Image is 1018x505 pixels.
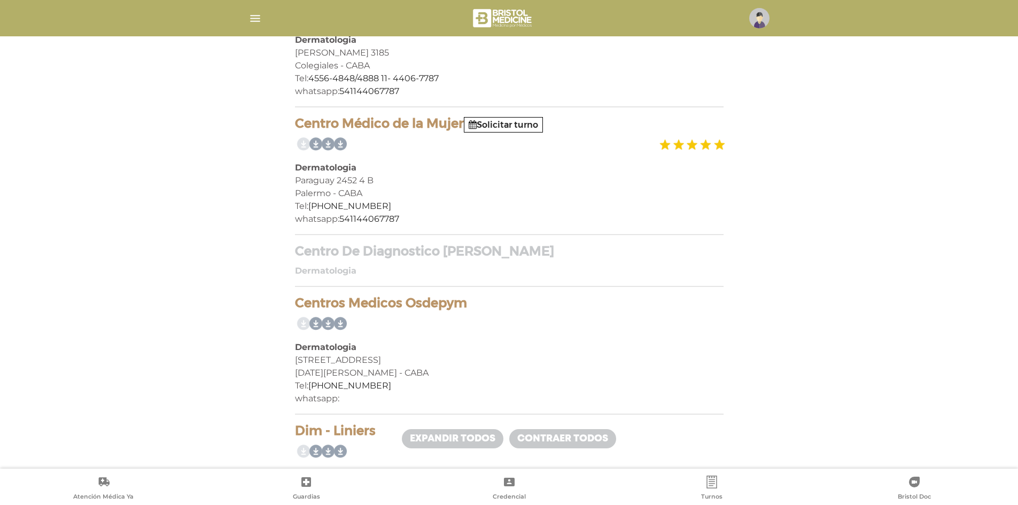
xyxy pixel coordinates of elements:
h4: Centros Medicos Osdepym [295,296,724,311]
span: Atención Médica Ya [73,493,134,502]
img: profile-placeholder.svg [749,8,770,28]
img: bristol-medicine-blanco.png [471,5,535,31]
b: Dermatologia [295,342,356,352]
a: Atención Médica Ya [2,476,205,503]
img: estrellas_badge.png [658,133,725,157]
a: Solicitar turno [469,120,538,130]
span: Guardias [293,493,320,502]
a: Turnos [610,476,813,503]
a: Guardias [205,476,407,503]
a: Bristol Doc [813,476,1016,503]
a: Credencial [408,476,610,503]
div: Colegiales - CABA [295,59,724,72]
a: 4556-4848/4888 11- 4406-7787 [308,73,439,83]
b: Dermatologia [295,266,356,276]
div: [STREET_ADDRESS] [295,354,724,367]
a: Contraer todos [509,429,616,448]
b: Dermatologia [295,162,356,173]
h4: Centro Médico de la Mujer [295,116,724,131]
h4: Centro De Diagnostico [PERSON_NAME] [295,244,724,259]
div: [DATE][PERSON_NAME] - CABA [295,367,724,379]
span: Turnos [701,493,722,502]
div: whatsapp: [295,392,724,405]
h4: Dim - Liniers [295,423,724,439]
div: [PERSON_NAME] 3185 [295,46,724,59]
a: [PHONE_NUMBER] [308,380,391,391]
a: 541144067787 [339,214,399,224]
img: Cober_menu-lines-white.svg [248,12,262,25]
b: Dermatologia [295,35,356,45]
div: Palermo - CABA [295,187,724,200]
a: 541144067787 [339,86,399,96]
div: Paraguay 2452 4 B [295,174,724,187]
div: whatsapp: [295,213,724,226]
div: Tel: [295,200,724,213]
span: Bristol Doc [898,493,931,502]
div: Tel: [295,72,724,85]
span: Credencial [493,493,526,502]
div: Tel: [295,379,724,392]
a: [PHONE_NUMBER] [308,201,391,211]
div: whatsapp: [295,85,724,98]
a: Expandir todos [402,429,503,448]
